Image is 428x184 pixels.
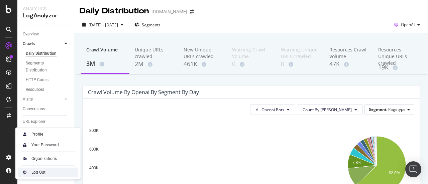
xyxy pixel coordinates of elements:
[21,141,29,149] img: tUVSALn78D46LlpAY8klYZqgKwTuBm2K29c6p1XQNDCsM0DgKSSoAXXevcAwljcHBINEg0LrUEktgcYYD5sVUphq1JigPmkfB...
[23,12,69,20] div: LogAnalyzer
[21,155,29,163] img: AtrBVVRoAgWaAAAAAElFTkSuQmCC
[401,22,415,27] span: OpenAI
[89,166,99,170] text: 400K
[352,160,361,165] text: 7.8%
[23,118,45,125] div: URL Explorer
[142,22,160,28] span: Segments
[405,161,421,177] div: Open Intercom Messenger
[329,60,367,68] div: 47K
[89,22,118,28] span: [DATE] - [DATE]
[86,59,124,68] div: 3M
[86,46,124,59] div: Crawl Volume
[26,76,69,83] a: HTTP Codes
[89,147,99,152] text: 600K
[23,106,69,113] a: Conversions
[31,156,57,161] div: Organizations
[135,46,173,60] div: Unique URLs crawled
[297,104,363,115] button: Count By [PERSON_NAME]
[26,86,44,93] div: Resources
[281,60,319,68] div: 0
[303,107,352,113] span: Count By Day
[23,96,33,103] div: Visits
[26,86,69,93] a: Resources
[18,168,78,177] a: Log Out
[23,31,39,38] div: Overview
[23,40,63,47] a: Crawls
[26,50,69,57] a: Daily Distribution
[80,5,149,17] div: Daily Distribution
[88,89,199,96] div: Crawl Volume by openai by Segment by Day
[31,132,43,137] div: Profile
[18,130,78,139] a: Profile
[26,60,63,74] div: Segments Distribution
[329,46,367,60] div: Resources Crawl Volume
[89,128,99,133] text: 800K
[392,19,423,30] button: OpenAI
[26,60,69,74] a: Segments Distribution
[31,170,45,175] div: Log Out
[80,19,126,30] button: [DATE] - [DATE]
[256,107,284,113] span: All Openai Bots
[281,46,319,60] div: Warning Unique URLs crawled
[135,60,173,68] div: 2M
[369,107,387,112] span: Segment
[190,9,194,14] div: arrow-right-arrow-left
[21,168,29,176] img: prfnF3csMXgAAAABJRU5ErkJggg==
[26,76,48,83] div: HTTP Codes
[232,60,270,68] div: 0
[23,31,69,38] a: Overview
[23,118,69,125] a: URL Explorer
[26,50,57,57] div: Daily Distribution
[388,107,406,112] span: Pagetype
[378,46,416,63] div: Resources Unique URLs crawled
[21,130,29,138] img: Xx2yTbCeVcdxHMdxHOc+8gctb42vCocUYgAAAABJRU5ErkJggg==
[389,171,400,175] text: 62.8%
[23,96,63,103] a: Visits
[18,140,78,150] a: Your Password
[184,46,221,60] div: New Unique URLs crawled
[23,106,45,113] div: Conversions
[378,63,416,72] div: 19K
[18,154,78,163] a: Organizations
[23,40,35,47] div: Crawls
[132,19,163,30] button: Segments
[31,142,59,148] div: Your Password
[151,8,187,15] div: [DOMAIN_NAME]
[23,5,69,12] div: Analytics
[232,46,270,60] div: Warning Crawl Volume
[250,104,295,115] button: All Openai Bots
[184,60,221,68] div: 461K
